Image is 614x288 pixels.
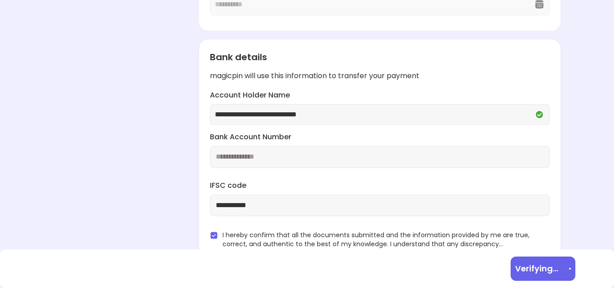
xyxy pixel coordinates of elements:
label: Bank Account Number [210,132,549,142]
button: Verifying... [511,257,575,281]
label: Account Holder Name [210,90,549,101]
img: Q2VREkDUCX-Nh97kZdnvclHTixewBtwTiuomQU4ttMKm5pUNxe9W_NURYrLCGq_Mmv0UDstOKswiepyQhkhj-wqMpwXa6YfHU... [534,109,545,120]
img: checked [210,231,218,239]
div: Bank details [210,50,549,64]
div: magicpin will use this information to transfer your payment [210,71,549,81]
label: IFSC code [210,181,549,191]
span: I hereby confirm that all the documents submitted and the information provided by me are true, co... [222,230,549,248]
